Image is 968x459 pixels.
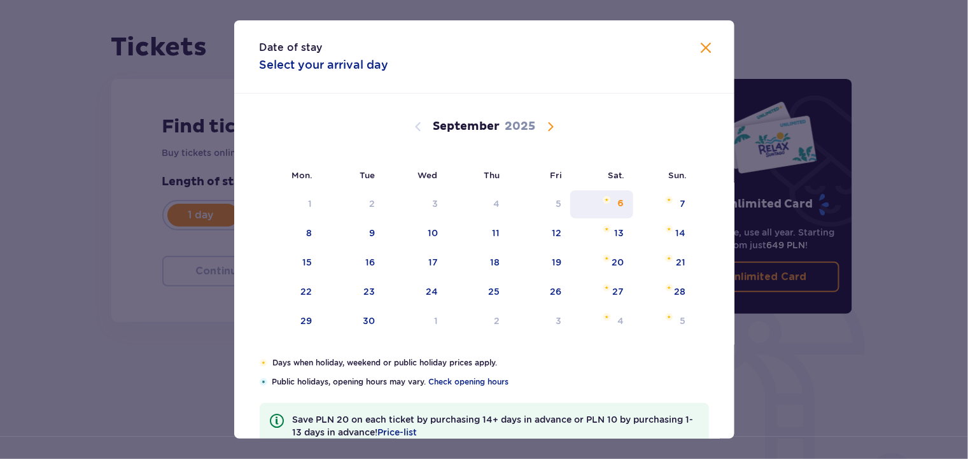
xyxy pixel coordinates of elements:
td: Monday, September 29, 2025 [260,307,321,335]
td: Not available. Monday, September 1, 2025 [260,190,321,218]
td: Sunday, September 14, 2025 [633,220,695,248]
font: 15 [302,257,312,267]
font: 24 [426,286,438,297]
td: Saturday, September 20, 2025 [570,249,633,277]
font: 23 [363,286,375,297]
font: 3 [432,199,438,209]
td: Wednesday, September 10, 2025 [384,220,447,248]
td: Saturday, September 13, 2025 [570,220,633,248]
font: 26 [550,286,561,297]
font: 3 [556,316,561,326]
font: 17 [428,257,438,267]
td: Friday, October 3, 2025 [509,307,570,335]
td: Not available. Friday, September 5, 2025 [509,190,570,218]
font: 4 [493,199,500,209]
td: Not available. Wednesday, September 3, 2025 [384,190,447,218]
font: September [433,119,500,134]
font: 29 [300,316,312,326]
font: Fri [551,170,563,180]
font: 8 [306,228,312,238]
font: 10 [428,228,438,238]
td: Sunday, October 5, 2025 [633,307,695,335]
font: 12 [552,228,561,238]
font: 18 [490,257,500,267]
td: Tuesday, September 9, 2025 [321,220,384,248]
font: 16 [365,257,375,267]
td: Thursday, October 2, 2025 [447,307,509,335]
td: Not available. Thursday, September 4, 2025 [447,190,509,218]
font: 19 [552,257,561,267]
td: Wednesday, September 17, 2025 [384,249,447,277]
font: 22 [300,286,312,297]
font: 5 [556,199,561,209]
td: Sunday, September 28, 2025 [633,278,695,306]
td: Saturday, September 6, 2025 [570,190,633,218]
font: Wed [418,170,438,180]
font: 25 [488,286,500,297]
font: 20 [612,257,624,267]
font: 13 [615,228,624,238]
td: Thursday, September 18, 2025 [447,249,509,277]
font: 9 [369,228,375,238]
font: Mon. [292,170,313,180]
td: Sunday, September 21, 2025 [633,249,695,277]
font: 2025 [505,119,535,134]
font: Tue [360,170,375,180]
td: Not available. Tuesday, September 2, 2025 [321,190,384,218]
font: 2 [494,316,500,326]
td: Friday, September 19, 2025 [509,249,570,277]
td: Wednesday, October 1, 2025 [384,307,447,335]
td: Saturday, September 27, 2025 [570,278,633,306]
font: Sat. [608,170,625,180]
font: Thu [484,170,500,180]
font: 2 [369,199,375,209]
font: 6 [618,199,624,208]
td: Saturday, October 4, 2025 [570,307,633,335]
td: Tuesday, September 30, 2025 [321,307,384,335]
td: Thursday, September 25, 2025 [447,278,509,306]
td: Monday, September 8, 2025 [260,220,321,248]
font: 30 [363,316,375,326]
td: Friday, September 26, 2025 [509,278,570,306]
td: Friday, September 12, 2025 [509,220,570,248]
td: Tuesday, September 23, 2025 [321,278,384,306]
td: Monday, September 15, 2025 [260,249,321,277]
td: Wednesday, September 24, 2025 [384,278,447,306]
font: 1 [434,316,438,326]
td: Thursday, September 11, 2025 [447,220,509,248]
font: 4 [618,316,624,326]
font: 11 [492,228,500,238]
td: Monday, September 22, 2025 [260,278,321,306]
font: 27 [613,286,624,297]
td: Tuesday, September 16, 2025 [321,249,384,277]
font: 1 [308,199,312,209]
td: Sunday, September 7, 2025 [633,190,695,218]
div: Calendar [234,94,734,357]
